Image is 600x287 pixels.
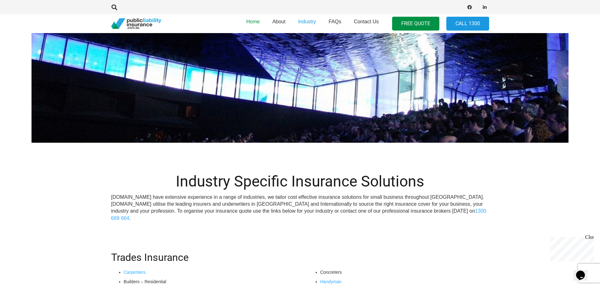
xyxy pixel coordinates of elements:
span: FAQs [329,19,341,24]
span: About [272,19,286,24]
iframe: chat widget [574,262,594,281]
a: Call 1300 [446,17,489,31]
li: Concreters [320,269,489,276]
a: 1300 669 664 [111,208,486,221]
a: Industry [292,12,322,35]
span: Home [246,19,260,24]
h2: Trades Insurance [111,251,489,263]
span: Industry [298,19,316,24]
a: Home [240,12,266,35]
a: FAQs [322,12,347,35]
a: Handyman [320,279,342,284]
a: FREE QUOTE [392,17,439,31]
a: Contact Us [347,12,385,35]
div: Chat live with an agent now!Close [3,3,43,46]
li: Builders – Residential [124,278,293,285]
a: About [266,12,292,35]
a: Search [108,4,121,10]
a: LinkedIn [480,3,489,12]
a: pli_logotransparent [111,18,161,29]
span: Contact Us [354,19,379,24]
a: Carpenters [124,270,146,275]
img: Industry Specific Insurance Solutions [31,17,569,143]
h1: Industry Specific Insurance Solutions [111,172,489,191]
p: [DOMAIN_NAME] have extensive experience in a range of industries, we tailor cost effective insura... [111,194,489,222]
a: Facebook [465,3,474,12]
iframe: chat widget [548,234,594,261]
